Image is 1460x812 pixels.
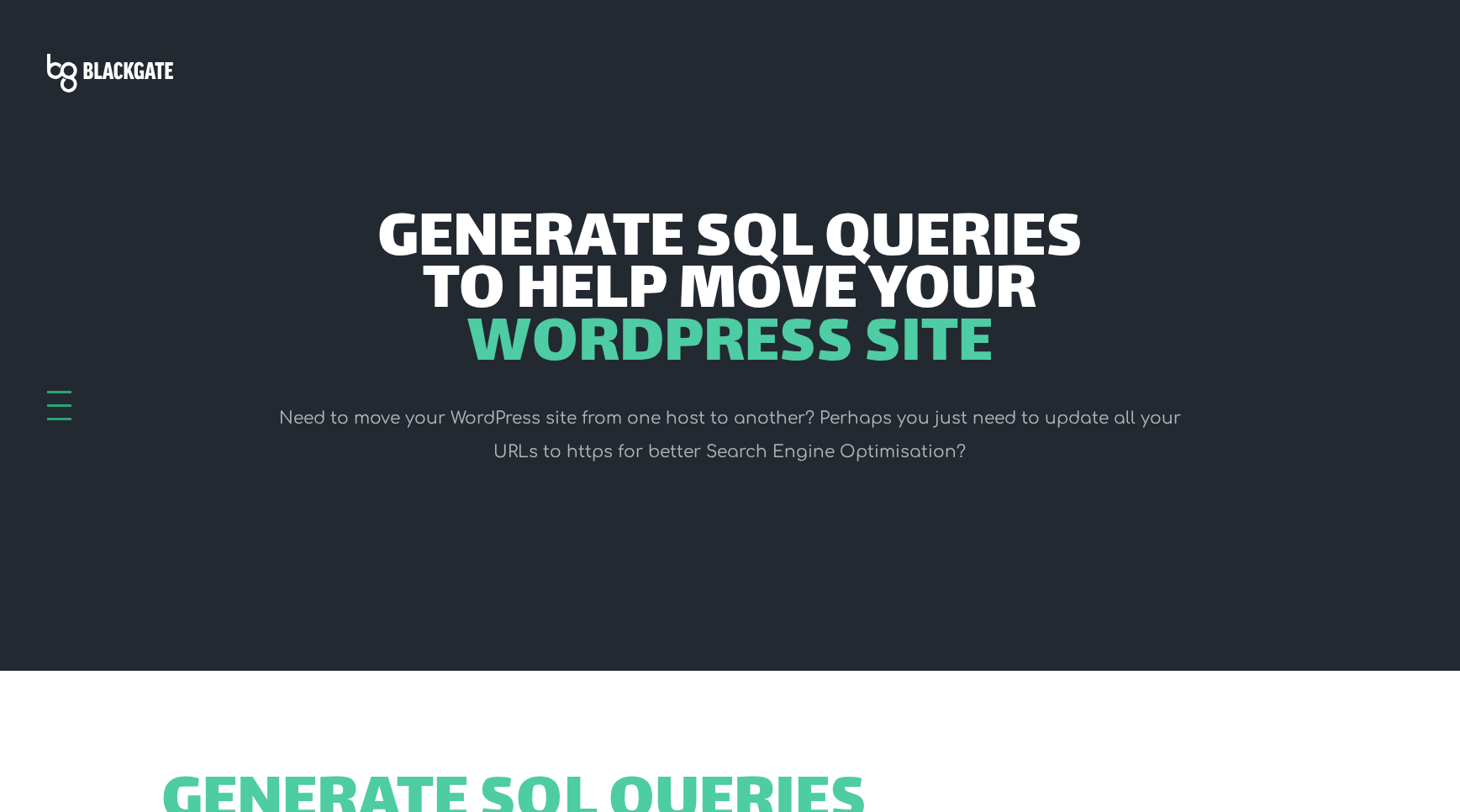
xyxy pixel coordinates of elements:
[377,215,1083,267] span: Generate SQL Queries
[47,54,173,92] img: Blackgate
[423,267,1036,319] span: to help move your
[279,402,1181,469] p: Need to move your WordPress site from one host to another? Perhaps you just need to update all yo...
[466,320,993,372] span: WordPress Site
